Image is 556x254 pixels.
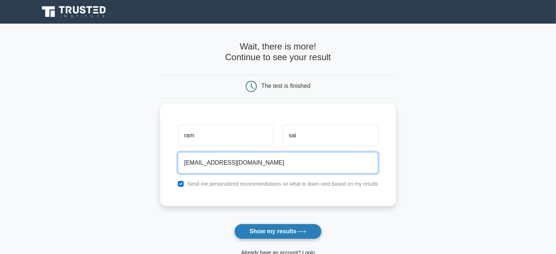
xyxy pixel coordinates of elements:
input: Last name [283,125,378,146]
input: First name [178,125,273,146]
button: Show my results [234,224,321,239]
h4: Wait, there is more! Continue to see your result [160,41,396,63]
input: Email [178,152,378,174]
label: Send me personalized recommendations on what to learn next based on my results [187,181,378,187]
div: The test is finished [261,83,310,89]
